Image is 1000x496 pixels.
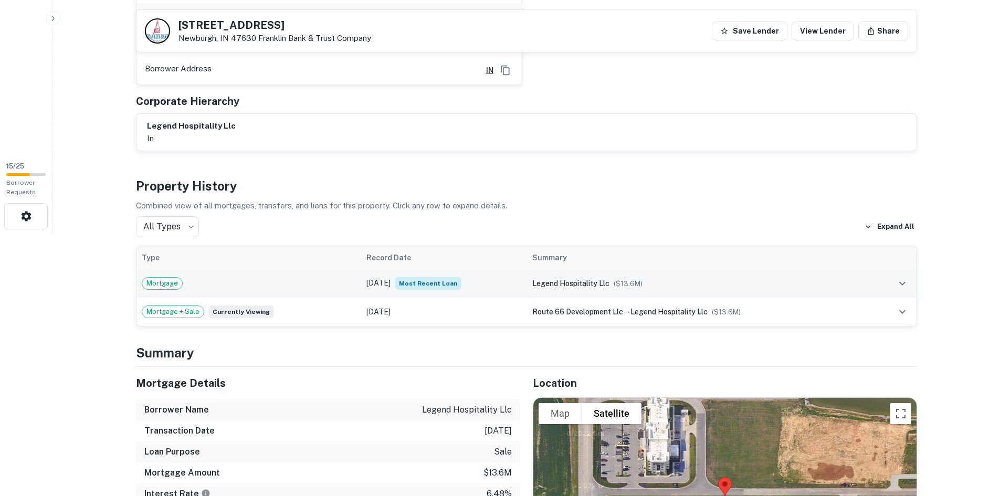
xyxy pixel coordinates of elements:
p: in [147,132,236,145]
span: Mortgage [142,278,182,289]
a: Franklin Bank & Trust Company [258,34,371,43]
button: Share [858,22,908,40]
div: All Types [136,216,199,237]
span: Mortgage + Sale [142,307,204,317]
p: legend hospitality llc [422,404,512,416]
p: [DATE] [485,425,512,437]
h5: Corporate Hierarchy [136,93,239,109]
a: View Lender [792,22,854,40]
span: route 66 development llc [532,308,623,316]
p: Borrower Address [145,62,212,78]
h6: Loan Purpose [144,446,200,458]
h6: legend hospitality llc [147,120,236,132]
td: [DATE] [361,269,527,298]
button: Toggle fullscreen view [890,403,911,424]
h6: Borrower Name [144,404,209,416]
th: Type [136,246,361,269]
h6: Transaction Date [144,425,215,437]
td: [DATE] [361,298,527,326]
h4: Summary [136,343,917,362]
span: Borrower Requests [6,179,36,196]
button: Save Lender [712,22,787,40]
span: ($ 13.6M ) [614,280,643,288]
h4: Property History [136,176,917,195]
span: legend hospitality llc [630,308,708,316]
span: Currently viewing [208,305,274,318]
span: 15 / 25 [6,162,24,170]
div: → [532,306,866,318]
h6: Mortgage Amount [144,467,220,479]
h5: [STREET_ADDRESS] [178,20,371,30]
p: sale [494,446,512,458]
p: Newburgh, IN 47630 [178,34,371,43]
button: Copy Address [498,62,513,78]
button: Show satellite imagery [582,403,641,424]
th: Summary [527,246,871,269]
h5: Mortgage Details [136,375,520,391]
button: Show street map [539,403,582,424]
button: expand row [893,275,911,292]
span: ($ 13.6M ) [712,308,741,316]
button: expand row [893,303,911,321]
iframe: Chat Widget [948,412,1000,462]
th: Record Date [361,246,527,269]
a: IN [478,65,493,76]
p: $13.6m [483,467,512,479]
span: Most Recent Loan [395,277,461,290]
button: Expand All [862,219,917,235]
span: legend hospitality llc [532,279,609,288]
h5: Location [533,375,917,391]
p: Combined view of all mortgages, transfers, and liens for this property. Click any row to expand d... [136,199,917,212]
